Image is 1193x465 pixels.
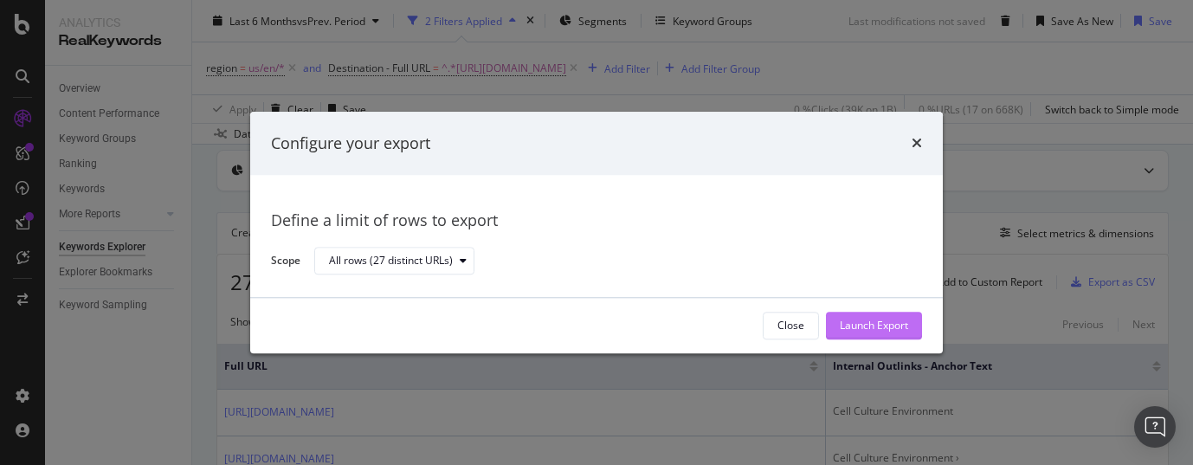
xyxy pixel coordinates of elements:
[271,132,430,155] div: Configure your export
[763,312,819,339] button: Close
[912,132,922,155] div: times
[250,112,943,353] div: modal
[314,248,474,275] button: All rows (27 distinct URLs)
[271,210,922,233] div: Define a limit of rows to export
[329,256,453,267] div: All rows (27 distinct URLs)
[826,312,922,339] button: Launch Export
[777,319,804,333] div: Close
[1134,406,1176,448] div: Open Intercom Messenger
[840,319,908,333] div: Launch Export
[271,253,300,272] label: Scope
